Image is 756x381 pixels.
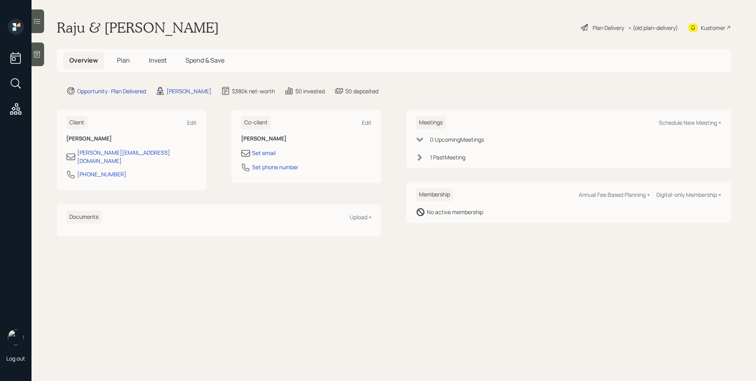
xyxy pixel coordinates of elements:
h6: Meetings [416,116,446,129]
img: james-distasi-headshot.png [8,329,24,345]
h6: Client [66,116,87,129]
div: $0 deposited [345,87,378,95]
div: • (old plan-delivery) [628,24,678,32]
div: 0 Upcoming Meeting s [430,135,484,144]
div: Plan Delivery [593,24,624,32]
div: Annual Fee Based Planning + [579,191,650,198]
h1: Raju & [PERSON_NAME] [57,19,219,36]
div: $380k net-worth [232,87,275,95]
div: 1 Past Meeting [430,153,465,161]
h6: [PERSON_NAME] [66,135,197,142]
div: Kustomer [701,24,725,32]
span: Spend & Save [185,56,224,65]
div: Edit [187,119,197,126]
div: [PHONE_NUMBER] [77,170,126,178]
div: Set email [252,149,276,157]
span: Plan [117,56,130,65]
span: Invest [149,56,167,65]
div: Set phone number [252,163,298,171]
div: $0 invested [295,87,325,95]
h6: Co-client [241,116,271,129]
div: Edit [362,119,372,126]
div: Opportunity · Plan Delivered [77,87,146,95]
h6: Membership [416,188,453,201]
span: Overview [69,56,98,65]
div: Digital-only Membership + [656,191,721,198]
div: Schedule New Meeting + [659,119,721,126]
div: No active membership [427,208,483,216]
div: [PERSON_NAME][EMAIL_ADDRESS][DOMAIN_NAME] [77,148,197,165]
div: Upload + [350,213,372,221]
div: Log out [6,355,25,362]
h6: [PERSON_NAME] [241,135,372,142]
div: [PERSON_NAME] [167,87,211,95]
h6: Documents [66,211,102,224]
